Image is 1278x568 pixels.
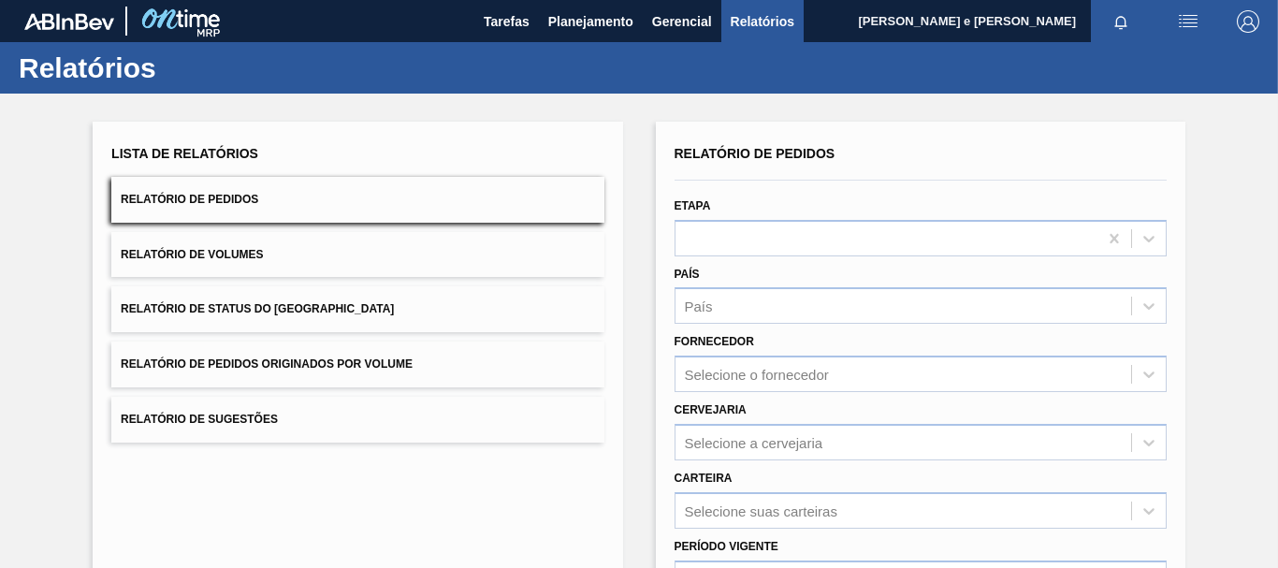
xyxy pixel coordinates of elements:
[1237,10,1259,33] img: Logout
[111,286,603,332] button: Relatório de Status do [GEOGRAPHIC_DATA]
[111,177,603,223] button: Relatório de Pedidos
[111,342,603,387] button: Relatório de Pedidos Originados por Volume
[675,403,747,416] label: Cervejaria
[731,10,794,33] span: Relatórios
[121,248,263,261] span: Relatório de Volumes
[111,397,603,443] button: Relatório de Sugestões
[675,540,778,553] label: Período Vigente
[111,232,603,278] button: Relatório de Volumes
[19,57,351,79] h1: Relatórios
[121,413,278,426] span: Relatório de Sugestões
[685,367,829,383] div: Selecione o fornecedor
[685,502,837,518] div: Selecione suas carteiras
[121,357,413,371] span: Relatório de Pedidos Originados por Volume
[652,10,712,33] span: Gerencial
[675,146,835,161] span: Relatório de Pedidos
[685,299,713,314] div: País
[675,472,733,485] label: Carteira
[675,268,700,281] label: País
[24,13,114,30] img: TNhmsLtSVTkK8tSr43FrP2fwEKptu5GPRR3wAAAABJRU5ErkJggg==
[675,199,711,212] label: Etapa
[675,335,754,348] label: Fornecedor
[111,146,258,161] span: Lista de Relatórios
[1091,8,1151,35] button: Notificações
[548,10,633,33] span: Planejamento
[484,10,530,33] span: Tarefas
[121,193,258,206] span: Relatório de Pedidos
[121,302,394,315] span: Relatório de Status do [GEOGRAPHIC_DATA]
[685,434,823,450] div: Selecione a cervejaria
[1177,10,1199,33] img: userActions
